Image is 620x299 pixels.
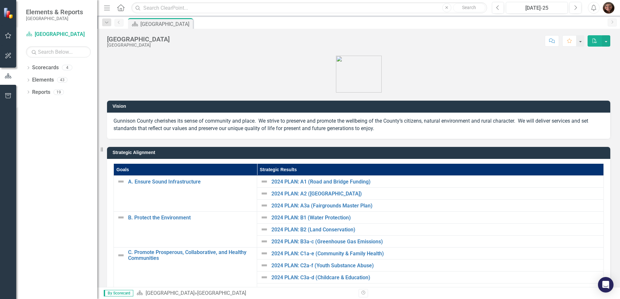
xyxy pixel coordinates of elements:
a: 2024 PLAN: C2a-f (Youth Substance Abuse) [271,263,600,269]
img: Not Defined [260,226,268,233]
input: Search Below... [26,46,91,58]
img: ClearPoint Strategy [3,7,15,19]
h3: Vision [113,104,607,109]
div: [GEOGRAPHIC_DATA] [107,36,170,43]
div: [GEOGRAPHIC_DATA] [197,290,246,296]
div: » [137,290,354,297]
img: Not Defined [117,214,125,221]
small: [GEOGRAPHIC_DATA] [26,16,83,21]
button: [DATE]-25 [506,2,568,14]
img: Not Defined [260,249,268,257]
span: Search [462,5,476,10]
img: Not Defined [117,251,125,259]
div: [DATE]-25 [508,4,566,12]
a: 2024 PLAN: B2 (Land Conservation) [271,227,600,233]
img: Not Defined [260,202,268,209]
button: Search [453,3,485,12]
div: 19 [54,89,64,95]
a: Scorecards [32,64,59,72]
div: Open Intercom Messenger [598,277,614,293]
a: 2024 PLAN: C3a-d (Childcare & Education) [271,275,600,281]
p: Gunnison County cherishes its sense of community and place. We strive to preserve and promote the... [113,117,604,132]
a: B. Protect the Environment [128,215,254,221]
div: [GEOGRAPHIC_DATA] [107,43,170,48]
span: By Scorecard [104,290,133,296]
img: Not Defined [260,285,268,293]
a: 2024 PLAN: B3a-c (Greenhouse Gas Emissions) [271,239,600,245]
a: A. Ensure Sound Infrastructure [128,179,254,185]
a: 2024 PLAN: A3a (Fairgrounds Master Plan) [271,203,600,209]
a: 2024 PLAN: A1 (Road and Bridge Funding) [271,179,600,185]
img: Not Defined [117,178,125,185]
input: Search ClearPoint... [131,2,487,14]
h3: Strategic Alignment [113,150,607,155]
img: Not Defined [260,178,268,185]
img: Not Defined [260,238,268,245]
a: Elements [32,76,54,84]
a: [GEOGRAPHIC_DATA] [146,290,195,296]
a: [GEOGRAPHIC_DATA] [26,31,91,38]
a: Reports [32,89,50,96]
a: 2024 PLAN: C1a-e (Community & Family Health) [271,251,600,257]
span: Elements & Reports [26,8,83,16]
a: 2024 PLAN: B1 (Water Protection) [271,215,600,221]
div: [GEOGRAPHIC_DATA] [140,20,191,28]
img: Not Defined [260,190,268,197]
div: 43 [57,77,67,83]
div: 4 [62,65,72,71]
img: Not Defined [260,261,268,269]
img: Not Defined [260,273,268,281]
img: Jessica Quinn [603,2,614,14]
img: Not Defined [260,214,268,221]
a: 2024 PLAN: A2 ([GEOGRAPHIC_DATA]) [271,191,600,197]
a: 2024 PLAN: C4 (Airport Economic Impact) [271,287,600,293]
img: Gunnison%20Co%20Logo%20E-small.png [336,56,382,93]
a: C. Promote Prosperous, Collaborative, and Healthy Communities [128,249,254,261]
